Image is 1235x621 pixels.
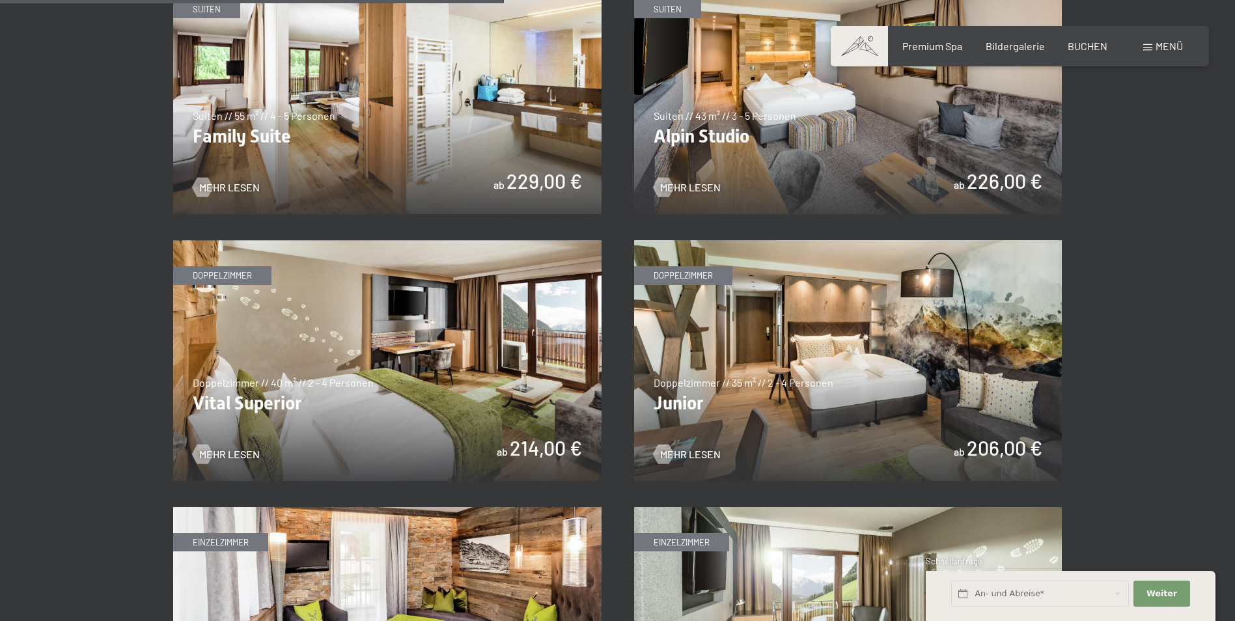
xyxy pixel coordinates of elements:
[634,241,1062,249] a: Junior
[1156,40,1183,52] span: Menü
[654,180,721,195] a: Mehr Lesen
[654,447,721,462] a: Mehr Lesen
[173,241,602,249] a: Vital Superior
[173,240,602,481] img: Vital Superior
[193,447,260,462] a: Mehr Lesen
[634,508,1062,516] a: Single Superior
[173,508,602,516] a: Single Alpin
[1146,588,1177,600] span: Weiter
[634,240,1062,481] img: Junior
[193,180,260,195] a: Mehr Lesen
[902,40,962,52] a: Premium Spa
[926,556,982,566] span: Schnellanfrage
[660,180,721,195] span: Mehr Lesen
[199,447,260,462] span: Mehr Lesen
[660,447,721,462] span: Mehr Lesen
[986,40,1045,52] a: Bildergalerie
[199,180,260,195] span: Mehr Lesen
[1068,40,1107,52] a: BUCHEN
[1133,581,1189,607] button: Weiter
